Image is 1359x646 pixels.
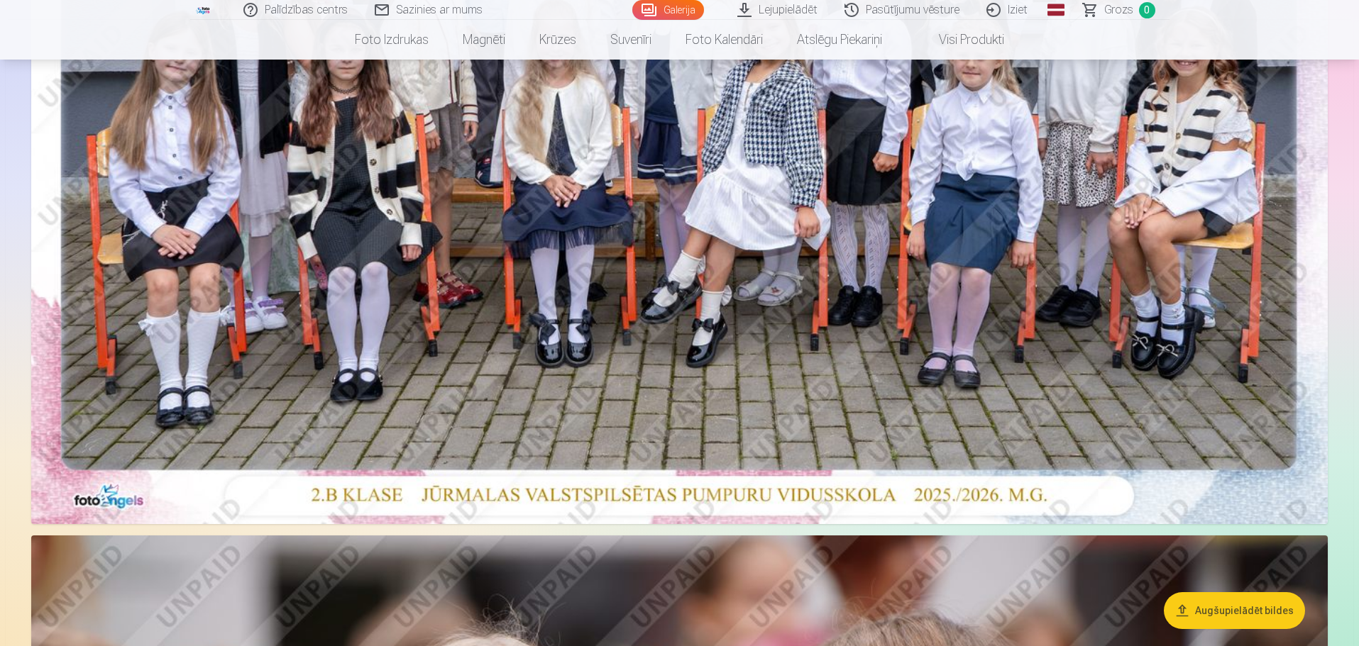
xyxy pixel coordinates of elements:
a: Magnēti [446,20,522,60]
button: Augšupielādēt bildes [1164,592,1305,629]
a: Foto kalendāri [669,20,780,60]
a: Foto izdrukas [338,20,446,60]
a: Suvenīri [593,20,669,60]
span: Grozs [1104,1,1133,18]
a: Atslēgu piekariņi [780,20,899,60]
a: Krūzes [522,20,593,60]
span: 0 [1139,2,1155,18]
img: /fa3 [196,6,211,14]
a: Visi produkti [899,20,1021,60]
